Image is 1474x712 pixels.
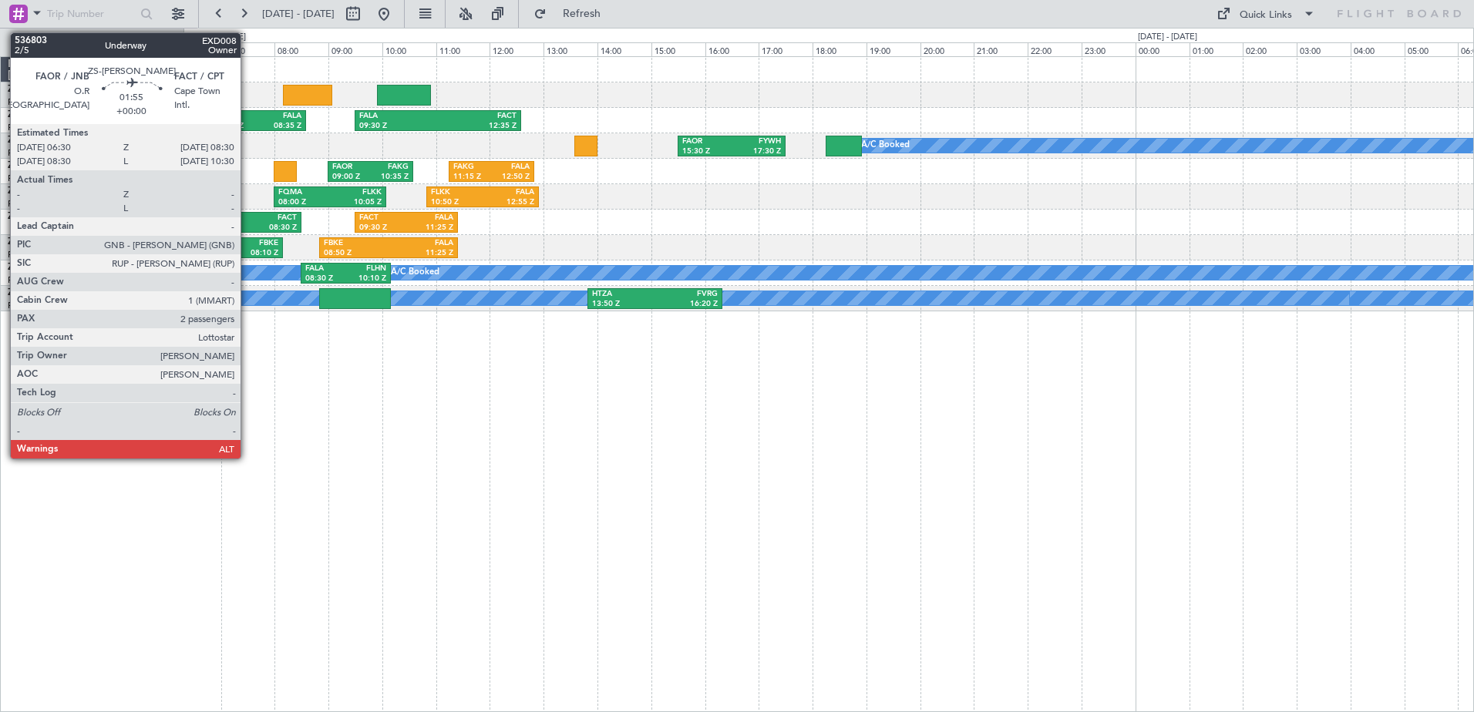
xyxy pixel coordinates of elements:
span: ZS-[PERSON_NAME] [8,212,97,221]
div: 10:50 Z [431,197,483,208]
div: Quick Links [1240,8,1292,23]
input: Trip Number [47,2,136,25]
a: ZS-NGSCitation Ultra [8,186,100,196]
div: 16:20 Z [655,299,718,310]
a: FALA/HLA [8,198,49,210]
div: 08:35 Z [258,121,301,132]
div: FAKG [453,162,491,173]
div: FAOR [682,136,732,147]
div: FVRG [655,289,718,300]
a: ZS-[PERSON_NAME]CL601-3R [8,212,139,221]
a: ZS-ERSPC12 [8,85,61,94]
div: 04:00 [1351,42,1405,56]
div: FQMA [278,187,330,198]
div: FYWH [732,136,781,147]
div: 15:00 [651,42,705,56]
div: 11:00 [436,42,490,56]
div: FALA [406,213,453,223]
div: FALA [483,187,534,198]
span: [DATE] - [DATE] [262,7,335,21]
span: ZS-PPG [8,237,39,247]
span: ZS-FTG [8,110,39,119]
div: 06:00 [167,42,221,56]
div: FLKK [330,187,382,198]
div: FALA [389,238,453,249]
span: ZS-KAT [8,136,39,145]
button: Quick Links [1209,2,1323,26]
div: 05:00 [1405,42,1459,56]
div: FVCZ [216,111,258,122]
a: ZS-TTHCessna Citation M2 [8,263,123,272]
div: 19:00 [867,42,920,56]
div: 08:10 Z [225,248,279,259]
a: FACT/CPT [8,147,48,159]
a: FACT/CPT [8,96,48,108]
div: FAPP [171,238,225,249]
div: 09:30 Z [359,121,438,132]
div: 08:30 Z [305,274,345,284]
div: FACT [247,213,297,223]
div: FAOR [332,162,370,173]
span: ZS-ERS [8,85,39,94]
div: 12:35 Z [438,121,517,132]
div: FALA [305,264,345,274]
div: 08:50 Z [324,248,389,259]
span: ZS-SLA [8,288,39,297]
div: 14:00 [597,42,651,56]
div: [DATE] - [DATE] [187,31,246,44]
button: Refresh [527,2,619,26]
a: FACT/CPT [8,122,48,133]
div: 08:30 Z [247,223,297,233]
div: 17:00 [759,42,813,56]
a: ZS-KATPC-24 [8,136,65,145]
div: 21:00 [974,42,1028,56]
div: FLKK [431,187,483,198]
div: 17:30 Z [732,146,781,157]
div: FALA [359,111,438,122]
div: 20:00 [920,42,974,56]
div: HTZA [592,289,655,300]
div: 18:00 [813,42,867,56]
div: 11:15 Z [453,172,491,183]
div: FBKE [324,238,389,249]
div: 10:00 [382,42,436,56]
a: ZS-LRJLearjet 45 [8,161,81,170]
div: 08:00 Z [278,197,330,208]
a: ZS-FTGPC12 [8,110,62,119]
div: 15:30 Z [682,146,732,157]
div: 06:00 Z [171,248,225,259]
div: 23:00 [1082,42,1136,56]
span: ZS-NGS [8,186,42,196]
a: ZS-PPGSuper King Air 200 [8,237,124,247]
div: 16:00 [705,42,759,56]
div: 07:00 [221,42,275,56]
div: [DATE] - [DATE] [1138,31,1197,44]
button: Only With Activity [17,30,167,55]
div: 12:50 Z [492,172,530,183]
div: 10:05 Z [330,197,382,208]
div: FAOR [198,213,247,223]
a: ZS-SLAChallenger 350 [8,288,105,297]
div: 09:00 Z [332,172,370,183]
div: 10:35 Z [371,172,409,183]
div: FALA [258,111,301,122]
div: FLHN [346,264,386,274]
div: FACT [359,213,406,223]
div: 10:10 Z [346,274,386,284]
div: FBKE [225,238,279,249]
a: FALA/HLA [8,249,49,260]
span: Refresh [550,8,614,19]
a: FACT/CPT [8,274,48,286]
div: 06:50 Z [216,121,258,132]
div: FAKG [371,162,409,173]
div: 01:00 [1190,42,1243,56]
div: 12:00 [490,42,543,56]
a: FACT/CPT [8,300,48,311]
div: A/C Booked [391,261,439,284]
div: 11:25 Z [406,223,453,233]
div: 03:00 [1297,42,1351,56]
span: Only With Activity [40,37,163,48]
span: ZS-TTH [8,263,39,272]
div: 12:55 Z [483,197,534,208]
a: FALA/HLA [8,173,49,184]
